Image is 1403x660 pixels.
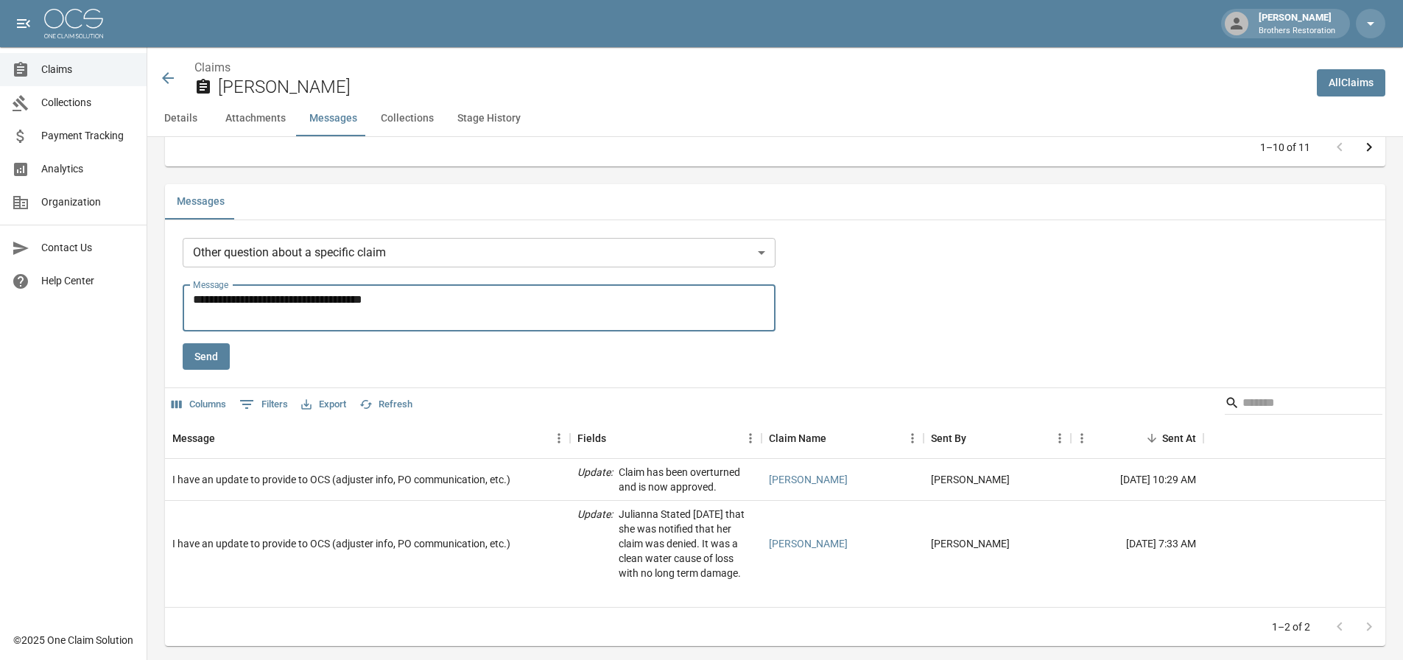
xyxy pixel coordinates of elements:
[1260,140,1310,155] p: 1–10 of 11
[9,9,38,38] button: open drawer
[762,418,924,459] div: Claim Name
[739,427,762,449] button: Menu
[165,184,236,220] button: Messages
[369,101,446,136] button: Collections
[172,536,510,551] div: I have an update to provide to OCS (adjuster info, PO communication, etc.)
[577,465,613,494] p: Update :
[931,472,1010,487] div: Tanner Bingham
[1354,133,1384,162] button: Go to next page
[769,418,826,459] div: Claim Name
[931,536,1010,551] div: Tanner Bingham
[606,428,627,449] button: Sort
[13,633,133,647] div: © 2025 One Claim Solution
[41,62,135,77] span: Claims
[194,59,1305,77] nav: breadcrumb
[193,278,228,291] label: Message
[1225,391,1382,418] div: Search
[298,393,350,416] button: Export
[1162,418,1196,459] div: Sent At
[298,101,369,136] button: Messages
[147,101,214,136] button: Details
[548,427,570,449] button: Menu
[577,418,606,459] div: Fields
[1259,25,1335,38] p: Brothers Restoration
[183,238,776,267] div: Other question about a specific claim
[214,101,298,136] button: Attachments
[147,101,1403,136] div: anchor tabs
[41,128,135,144] span: Payment Tracking
[769,472,848,487] a: [PERSON_NAME]
[1071,418,1203,459] div: Sent At
[172,472,510,487] div: I have an update to provide to OCS (adjuster info, PO communication, etc.)
[1071,459,1203,501] div: [DATE] 10:29 AM
[165,418,570,459] div: Message
[183,343,230,371] button: Send
[41,240,135,256] span: Contact Us
[172,418,215,459] div: Message
[1253,10,1341,37] div: [PERSON_NAME]
[931,418,966,459] div: Sent By
[356,393,416,416] button: Refresh
[168,393,230,416] button: Select columns
[901,427,924,449] button: Menu
[1071,501,1203,587] div: [DATE] 7:33 AM
[966,428,987,449] button: Sort
[44,9,103,38] img: ocs-logo-white-transparent.png
[41,95,135,110] span: Collections
[215,428,236,449] button: Sort
[826,428,847,449] button: Sort
[236,393,292,416] button: Show filters
[619,465,754,494] p: Claim has been overturned and is now approved.
[570,418,762,459] div: Fields
[924,418,1071,459] div: Sent By
[41,161,135,177] span: Analytics
[218,77,1305,98] h2: [PERSON_NAME]
[769,536,848,551] a: [PERSON_NAME]
[1272,619,1310,634] p: 1–2 of 2
[446,101,532,136] button: Stage History
[41,273,135,289] span: Help Center
[165,184,1385,220] div: related-list tabs
[619,507,754,580] p: Julianna Stated [DATE] that she was notified that her claim was denied. It was a clean water caus...
[577,507,613,580] p: Update :
[1049,427,1071,449] button: Menu
[1317,69,1385,96] a: AllClaims
[194,60,231,74] a: Claims
[1071,427,1093,449] button: Menu
[1142,428,1162,449] button: Sort
[41,194,135,210] span: Organization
